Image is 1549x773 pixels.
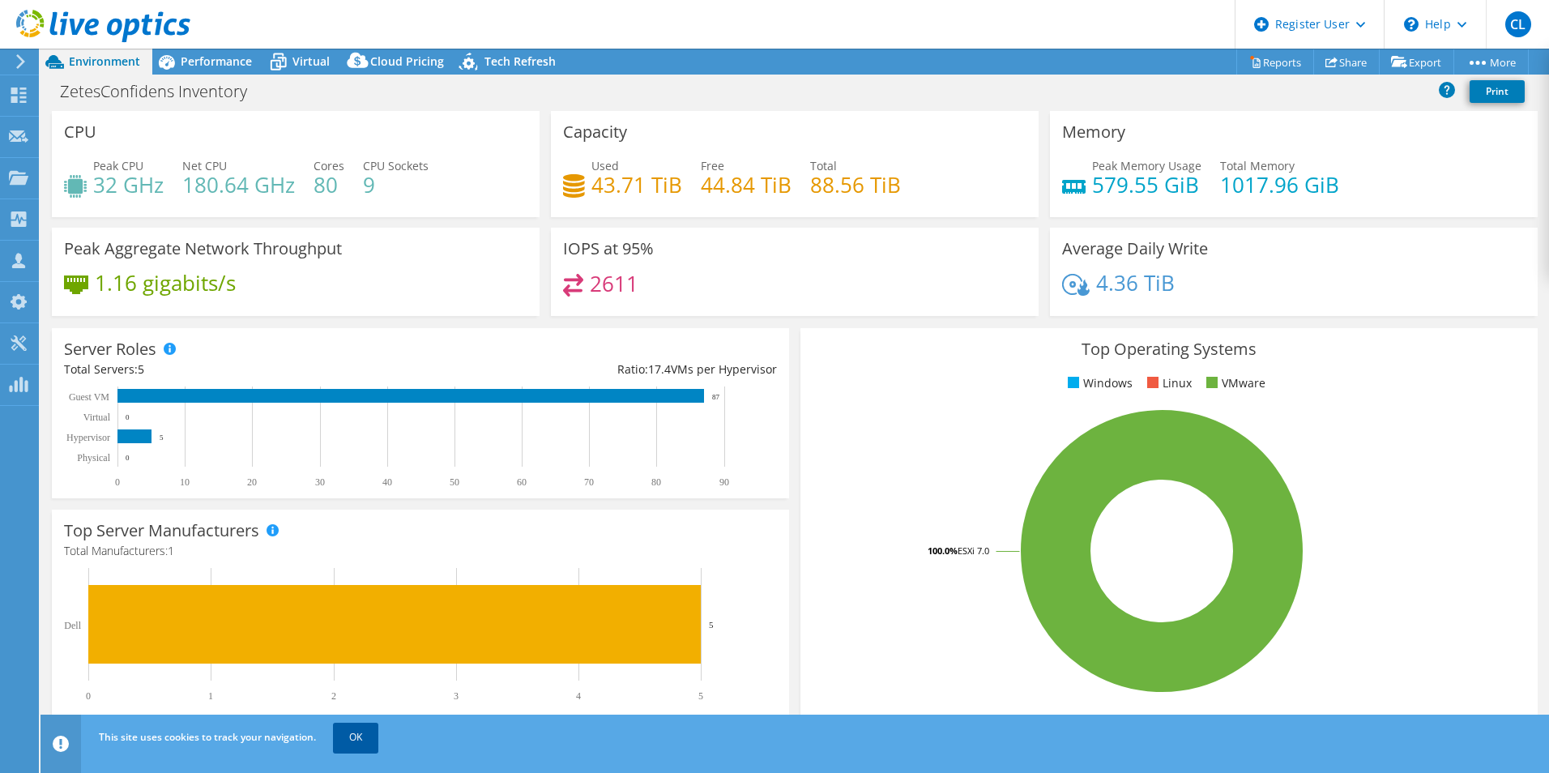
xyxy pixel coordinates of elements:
h4: 4.36 TiB [1096,274,1175,292]
h3: Capacity [563,123,627,141]
text: Dell [64,620,81,631]
a: Reports [1236,49,1314,75]
text: 5 [709,620,714,630]
text: 3 [454,690,459,702]
text: 87 [712,393,720,401]
text: Virtual [83,412,111,423]
h4: 44.84 TiB [701,176,792,194]
span: Total Memory [1220,158,1295,173]
text: 80 [651,476,661,488]
span: Total [810,158,837,173]
span: CPU Sockets [363,158,429,173]
span: Peak Memory Usage [1092,158,1201,173]
text: 5 [698,690,703,702]
text: 0 [115,476,120,488]
text: 4 [576,690,581,702]
h1: ZetesConfidens Inventory [53,83,272,100]
h4: 80 [314,176,344,194]
text: Hypervisor [66,432,110,443]
h3: Server Roles [64,340,156,358]
h3: Top Server Manufacturers [64,522,259,540]
h4: 1.16 gigabits/s [95,274,236,292]
span: Tech Refresh [484,53,556,69]
li: Linux [1143,374,1192,392]
h4: 32 GHz [93,176,164,194]
h4: 9 [363,176,429,194]
text: 0 [86,690,91,702]
span: Performance [181,53,252,69]
text: 1 [208,690,213,702]
a: OK [333,723,378,752]
span: Virtual [292,53,330,69]
li: Windows [1064,374,1133,392]
text: 0 [126,454,130,462]
text: 2 [331,690,336,702]
text: 10 [180,476,190,488]
span: This site uses cookies to track your navigation. [99,730,316,744]
h4: 88.56 TiB [810,176,901,194]
text: 40 [382,476,392,488]
a: Export [1379,49,1454,75]
svg: \n [1404,17,1419,32]
span: Cores [314,158,344,173]
span: Net CPU [182,158,227,173]
h3: CPU [64,123,96,141]
tspan: 100.0% [928,545,958,557]
span: Peak CPU [93,158,143,173]
text: Physical [77,452,110,463]
span: Environment [69,53,140,69]
h3: Top Operating Systems [813,340,1526,358]
span: CL [1505,11,1531,37]
span: 1 [168,543,174,558]
text: 50 [450,476,459,488]
h4: 1017.96 GiB [1220,176,1339,194]
text: 30 [315,476,325,488]
text: 0 [126,413,130,421]
span: 5 [138,361,144,377]
text: 60 [517,476,527,488]
a: More [1453,49,1529,75]
h4: Total Manufacturers: [64,542,777,560]
text: 20 [247,476,257,488]
h4: 43.71 TiB [591,176,682,194]
text: 70 [584,476,594,488]
a: Share [1313,49,1380,75]
text: 90 [719,476,729,488]
tspan: ESXi 7.0 [958,545,989,557]
h3: Peak Aggregate Network Throughput [64,240,342,258]
span: 17.4 [648,361,671,377]
div: Ratio: VMs per Hypervisor [420,361,777,378]
h3: Average Daily Write [1062,240,1208,258]
a: Print [1470,80,1525,103]
h3: Memory [1062,123,1125,141]
span: Used [591,158,619,173]
span: Free [701,158,724,173]
li: VMware [1202,374,1265,392]
text: 5 [160,433,164,442]
h3: IOPS at 95% [563,240,654,258]
div: Total Servers: [64,361,420,378]
h4: 579.55 GiB [1092,176,1201,194]
h4: 180.64 GHz [182,176,295,194]
span: Cloud Pricing [370,53,444,69]
h4: 2611 [590,275,638,293]
text: Guest VM [69,391,109,403]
